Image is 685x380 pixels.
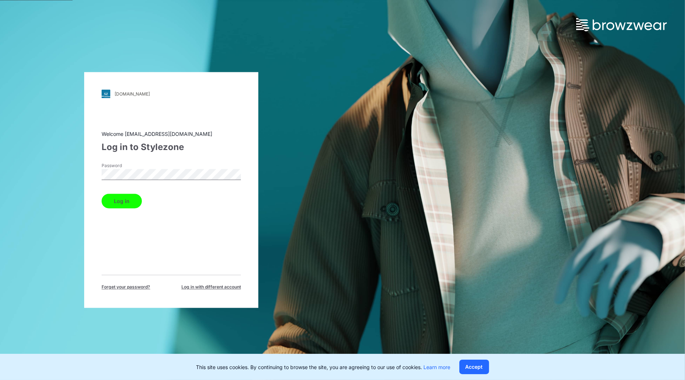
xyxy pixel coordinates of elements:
button: Accept [459,360,489,374]
span: Forget your password? [102,284,150,291]
img: svg+xml;base64,PHN2ZyB3aWR0aD0iMjgiIGhlaWdodD0iMjgiIHZpZXdCb3g9IjAgMCAyOCAyOCIgZmlsbD0ibm9uZSIgeG... [102,90,110,98]
img: browzwear-logo.73288ffb.svg [576,18,667,31]
div: [DOMAIN_NAME] [115,91,150,97]
div: Log in to Stylezone [102,141,241,154]
span: Log in with different account [181,284,241,291]
div: Welcome [EMAIL_ADDRESS][DOMAIN_NAME] [102,130,241,138]
p: This site uses cookies. By continuing to browse the site, you are agreeing to our use of cookies. [196,363,451,371]
button: Log in [102,194,142,209]
label: Password [102,163,152,169]
a: Learn more [424,364,451,370]
a: [DOMAIN_NAME] [102,90,241,98]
